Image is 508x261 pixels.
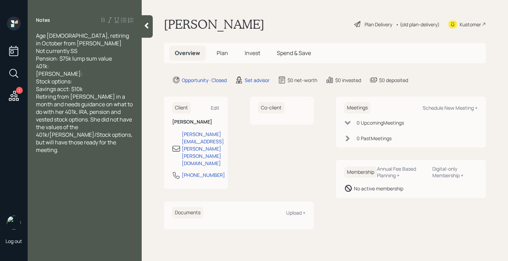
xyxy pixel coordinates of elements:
[288,76,317,84] div: $0 net-worth
[164,17,264,32] h1: [PERSON_NAME]
[217,49,228,57] span: Plan
[36,55,112,62] span: Pension: $75k lump sum value
[354,185,403,192] div: No active membership
[379,76,408,84] div: $0 deposited
[211,105,219,111] div: Edit
[357,135,392,142] div: 0 Past Meeting s
[423,105,478,111] div: Schedule New Meeting +
[16,87,23,94] div: 1
[396,21,440,28] div: • (old plan-delivery)
[172,119,219,125] h6: [PERSON_NAME]
[245,76,270,84] div: Set advisor
[172,102,191,114] h6: Client
[377,165,427,179] div: Annual Fee Based Planning +
[365,21,392,28] div: Plan Delivery
[36,93,134,154] span: Retiring from [PERSON_NAME] in a month and needs guidance on what to do with her 401k, IRA, pensi...
[335,76,361,84] div: $0 invested
[344,102,370,114] h6: Meetings
[357,119,404,126] div: 0 Upcoming Meeting s
[182,130,224,167] div: [PERSON_NAME][EMAIL_ADDRESS][PERSON_NAME][PERSON_NAME][DOMAIN_NAME]
[6,238,22,244] div: Log out
[182,76,227,84] div: Opportunity · Closed
[7,216,21,229] img: robby-grisanti-headshot.png
[36,62,49,70] span: 401k:
[172,207,203,218] h6: Documents
[36,17,50,24] label: Notes
[460,21,481,28] div: Kustomer
[258,102,284,114] h6: Co-client
[36,78,72,85] span: Stock options:
[36,85,83,93] span: Savings acct: $10k
[36,47,77,55] span: Not currently SS
[36,70,83,78] span: [PERSON_NAME]:
[182,171,225,179] div: [PHONE_NUMBER]
[286,209,305,216] div: Upload +
[344,166,377,178] h6: Membership
[277,49,311,57] span: Spend & Save
[175,49,200,57] span: Overview
[432,165,478,179] div: Digital-only Membership +
[36,32,130,47] span: Age [DEMOGRAPHIC_DATA], retiring in October from [PERSON_NAME]
[245,49,260,57] span: Invest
